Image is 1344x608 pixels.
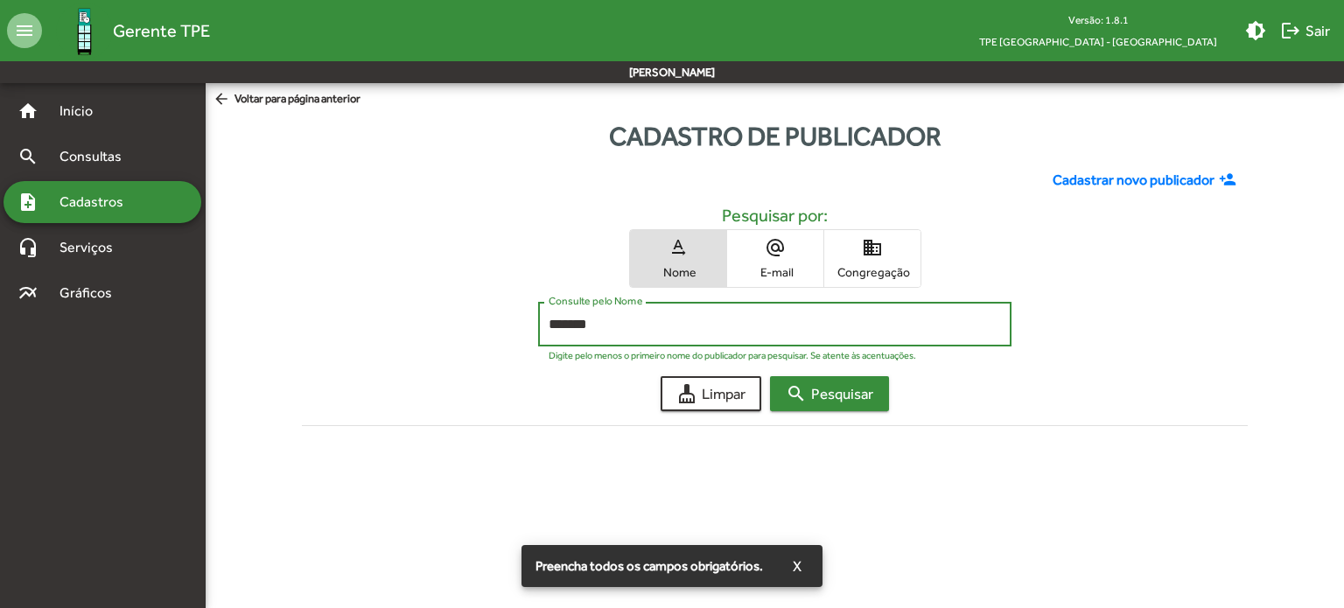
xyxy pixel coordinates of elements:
[206,116,1344,156] div: Cadastro de publicador
[49,192,146,213] span: Cadastros
[965,31,1231,52] span: TPE [GEOGRAPHIC_DATA] - [GEOGRAPHIC_DATA]
[49,146,144,167] span: Consultas
[213,90,360,109] span: Voltar para página anterior
[1280,15,1330,46] span: Sair
[17,192,38,213] mat-icon: note_add
[113,17,210,45] span: Gerente TPE
[965,9,1231,31] div: Versão: 1.8.1
[634,264,722,280] span: Nome
[676,383,697,404] mat-icon: cleaning_services
[1053,170,1214,191] span: Cadastrar novo publicador
[17,283,38,304] mat-icon: multiline_chart
[829,264,916,280] span: Congregação
[17,101,38,122] mat-icon: home
[765,237,786,258] mat-icon: alternate_email
[630,230,726,287] button: Nome
[213,90,234,109] mat-icon: arrow_back
[1219,171,1241,190] mat-icon: person_add
[824,230,920,287] button: Congregação
[56,3,113,59] img: Logo
[668,237,689,258] mat-icon: text_rotation_none
[1280,20,1301,41] mat-icon: logout
[1273,15,1337,46] button: Sair
[793,550,801,582] span: X
[786,378,873,409] span: Pesquisar
[676,378,745,409] span: Limpar
[727,230,823,287] button: E-mail
[862,237,883,258] mat-icon: domain
[7,13,42,48] mat-icon: menu
[779,550,815,582] button: X
[549,350,916,360] mat-hint: Digite pelo menos o primeiro nome do publicador para pesquisar. Se atente às acentuações.
[1245,20,1266,41] mat-icon: brightness_medium
[49,283,136,304] span: Gráficos
[731,264,819,280] span: E-mail
[535,557,763,575] span: Preencha todos os campos obrigatórios.
[786,383,807,404] mat-icon: search
[49,101,118,122] span: Início
[17,237,38,258] mat-icon: headset_mic
[770,376,889,411] button: Pesquisar
[49,237,136,258] span: Serviços
[17,146,38,167] mat-icon: search
[42,3,210,59] a: Gerente TPE
[661,376,761,411] button: Limpar
[316,205,1233,226] h5: Pesquisar por:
